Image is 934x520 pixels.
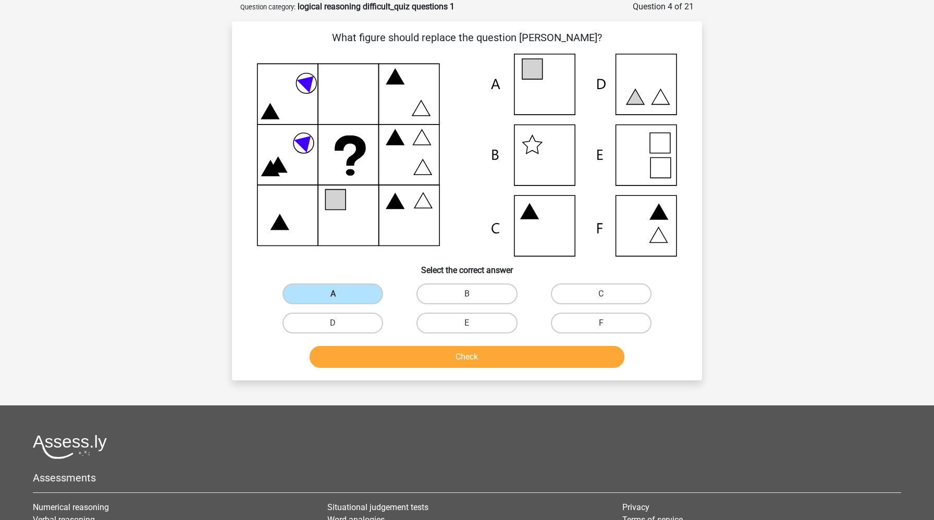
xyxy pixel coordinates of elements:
[622,502,649,512] a: Privacy
[551,283,652,304] label: C
[33,472,901,484] h5: Assessments
[249,30,685,45] p: What figure should replace the question [PERSON_NAME]?
[633,1,694,13] div: Question 4 of 21
[240,3,296,11] small: Question category:
[416,313,517,333] label: E
[249,257,685,275] h6: Select the correct answer
[282,283,383,304] label: A
[310,346,625,368] button: Check
[551,313,652,333] label: F
[416,283,517,304] label: B
[33,502,109,512] a: Numerical reasoning
[298,2,454,11] strong: logical reasoning difficult_quiz questions 1
[282,313,383,333] label: D
[327,502,428,512] a: Situational judgement tests
[33,435,107,459] img: Assessly logo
